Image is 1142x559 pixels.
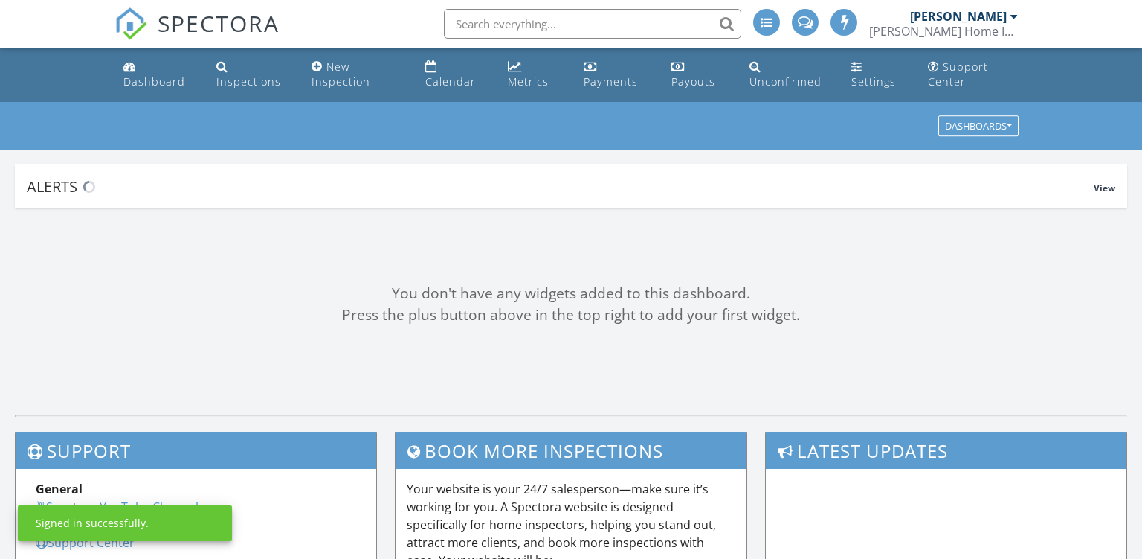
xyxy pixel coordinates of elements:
div: Payouts [671,74,715,89]
strong: General [36,481,83,497]
a: Payouts [665,54,732,96]
a: Metrics [502,54,566,96]
a: Spectora YouTube Channel [36,499,199,515]
div: You don't have any widgets added to this dashboard. [15,283,1127,304]
div: Payments [584,74,638,89]
div: Dashboard [123,74,185,89]
div: New Inspection [312,60,370,89]
div: Settings [851,74,896,89]
div: Inspections [216,74,281,89]
a: SPECTORA [114,20,280,51]
input: Search everything... [444,9,741,39]
a: Settings [845,54,910,96]
button: Dashboards [938,116,1019,137]
div: Press the plus button above in the top right to add your first widget. [15,304,1127,326]
a: New Inspection [306,54,407,96]
a: Support Center [922,54,1025,96]
h3: Latest Updates [766,432,1126,469]
div: Hanson Home Inspections [869,24,1018,39]
a: Unconfirmed [743,54,833,96]
a: Calendar [419,54,490,96]
a: Support Center [36,534,135,551]
div: Alerts [27,176,1094,197]
div: Metrics [508,74,549,89]
div: Unconfirmed [749,74,822,89]
span: SPECTORA [158,7,280,39]
div: Support Center [928,60,988,89]
h3: Support [16,432,376,469]
div: Signed in successfully. [36,516,149,531]
a: Dashboard [117,54,199,96]
a: Payments [578,54,653,96]
div: [PERSON_NAME] [910,9,1007,24]
img: The Best Home Inspection Software - Spectora [114,7,147,40]
h3: Book More Inspections [396,432,747,469]
div: Dashboards [945,121,1012,132]
div: Calendar [425,74,476,89]
a: Inspections [210,54,294,96]
span: View [1094,182,1115,194]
